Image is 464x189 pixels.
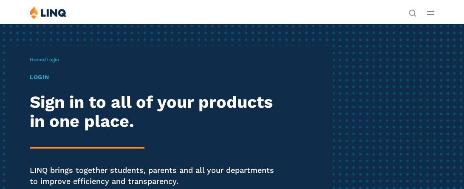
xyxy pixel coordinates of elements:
img: LINQ | K‑12 Software [30,6,67,19]
p: LINQ brings together students, parents and all your departments to improve efficiency and transpa... [30,165,285,186]
h2: Sign in to all of your products in one place. [30,92,285,131]
span: Login [46,57,59,63]
button: Open Search Bar [409,9,416,16]
span: / [30,57,59,63]
button: Open Main Menu [427,8,434,17]
nav: Utility Navigation [409,6,416,16]
h1: Login [30,73,285,82]
a: Home [30,57,44,63]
